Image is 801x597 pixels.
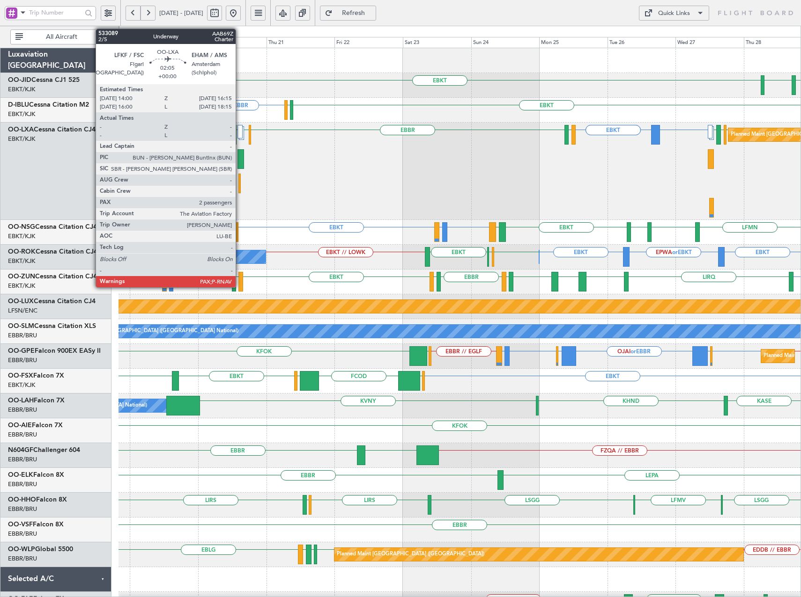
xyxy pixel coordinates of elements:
[8,496,67,503] a: OO-HHOFalcon 8X
[471,37,540,48] div: Sun 24
[8,126,96,133] a: OO-LXACessna Citation CJ4
[64,250,191,264] div: Owner [GEOGRAPHIC_DATA]-[GEOGRAPHIC_DATA]
[8,135,35,143] a: EBKT/KJK
[334,10,373,16] span: Refresh
[159,9,203,17] span: [DATE] - [DATE]
[539,37,608,48] div: Mon 25
[8,224,35,230] span: OO-NSG
[121,28,137,36] div: [DATE]
[8,102,29,108] span: D-IBLU
[8,406,37,414] a: EBBR/BRU
[8,348,101,354] a: OO-GPEFalcon 900EX EASy II
[8,323,34,329] span: OO-SLM
[8,85,35,94] a: EBKT/KJK
[8,126,34,133] span: OO-LXA
[8,257,35,265] a: EBKT/KJK
[10,29,102,44] button: All Aircraft
[8,422,63,429] a: OO-AIEFalcon 7X
[8,546,73,553] a: OO-WLPGlobal 5500
[25,34,98,40] span: All Aircraft
[403,37,471,48] div: Sat 23
[130,37,198,48] div: Tue 19
[8,298,34,305] span: OO-LUX
[8,472,64,478] a: OO-ELKFalcon 8X
[8,77,80,83] a: OO-JIDCessna CJ1 525
[8,546,35,553] span: OO-WLP
[8,282,35,290] a: EBKT/KJK
[8,323,96,329] a: OO-SLMCessna Citation XLS
[8,505,37,513] a: EBBR/BRU
[8,430,37,439] a: EBBR/BRU
[8,521,33,528] span: OO-VSF
[639,6,709,21] button: Quick Links
[8,530,37,538] a: EBBR/BRU
[198,37,267,48] div: Wed 20
[334,37,403,48] div: Fri 22
[8,447,80,453] a: N604GFChallenger 604
[8,496,36,503] span: OO-HHO
[64,324,238,338] div: A/C Unavailable [GEOGRAPHIC_DATA] ([GEOGRAPHIC_DATA] National)
[8,331,37,340] a: EBBR/BRU
[29,6,82,20] input: Trip Number
[8,77,31,83] span: OO-JID
[8,472,33,478] span: OO-ELK
[8,224,97,230] a: OO-NSGCessna Citation CJ4
[8,554,37,563] a: EBBR/BRU
[8,306,37,315] a: LFSN/ENC
[658,9,690,18] div: Quick Links
[132,128,171,142] div: A/C Unavailable
[8,102,89,108] a: D-IBLUCessna Citation M2
[8,110,35,118] a: EBKT/KJK
[8,422,32,429] span: OO-AIE
[8,273,35,280] span: OO-ZUN
[8,232,35,240] a: EBKT/KJK
[8,521,64,528] a: OO-VSFFalcon 8X
[8,298,96,305] a: OO-LUXCessna Citation CJ4
[8,248,97,255] a: OO-ROKCessna Citation CJ4
[8,348,35,354] span: OO-GPE
[8,455,37,464] a: EBBR/BRU
[267,37,335,48] div: Thu 21
[608,37,676,48] div: Tue 26
[8,248,36,255] span: OO-ROK
[8,356,37,364] a: EBBR/BRU
[337,547,484,561] div: Planned Maint [GEOGRAPHIC_DATA] ([GEOGRAPHIC_DATA])
[8,372,33,379] span: OO-FSX
[8,447,33,453] span: N604GF
[8,480,37,488] a: EBBR/BRU
[675,37,744,48] div: Wed 27
[8,397,65,404] a: OO-LAHFalcon 7X
[8,381,35,389] a: EBKT/KJK
[8,372,64,379] a: OO-FSXFalcon 7X
[8,397,34,404] span: OO-LAH
[8,273,97,280] a: OO-ZUNCessna Citation CJ4
[320,6,376,21] button: Refresh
